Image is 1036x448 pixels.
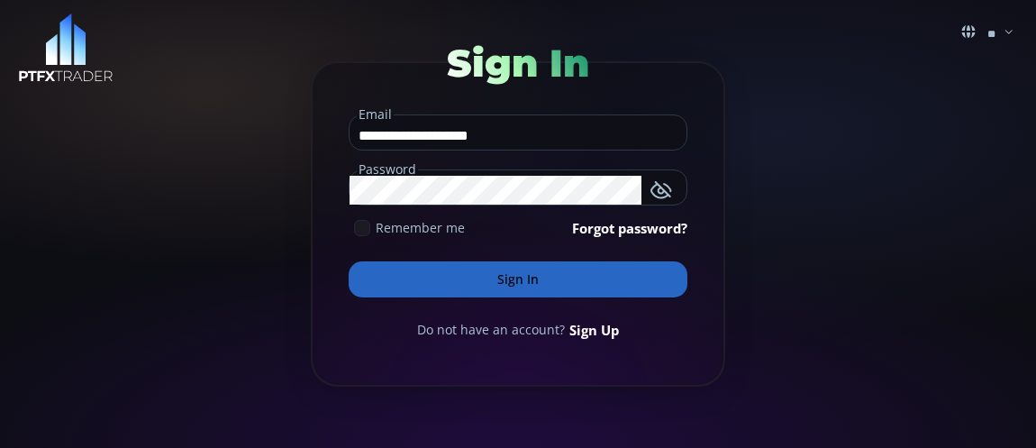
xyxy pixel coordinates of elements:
a: Sign Up [569,320,619,340]
button: Sign In [349,261,687,297]
span: Sign In [447,40,589,87]
a: Forgot password? [572,218,687,238]
img: LOGO [18,14,114,83]
div: Do not have an account? [349,320,687,340]
span: Remember me [376,218,465,237]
